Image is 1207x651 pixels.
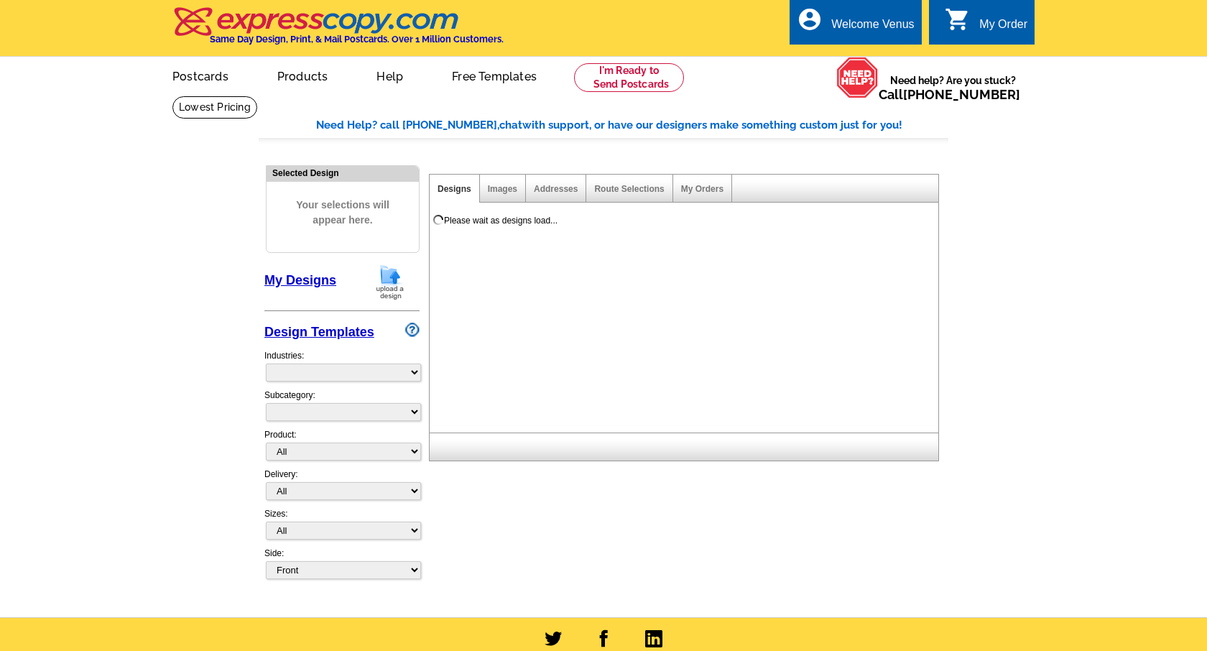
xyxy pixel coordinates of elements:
[429,58,560,92] a: Free Templates
[879,87,1020,102] span: Call
[879,73,1027,102] span: Need help? Are you stuck?
[149,58,251,92] a: Postcards
[945,16,1027,34] a: shopping_cart My Order
[264,507,420,547] div: Sizes:
[534,184,578,194] a: Addresses
[444,214,558,227] div: Please wait as designs load...
[264,389,420,428] div: Subcategory:
[264,428,420,468] div: Product:
[210,34,504,45] h4: Same Day Design, Print, & Mail Postcards. Over 1 Million Customers.
[681,184,723,194] a: My Orders
[316,117,948,134] div: Need Help? call [PHONE_NUMBER], with support, or have our designers make something custom just fo...
[371,264,409,300] img: upload-design
[264,468,420,507] div: Delivery:
[264,342,420,389] div: Industries:
[594,184,664,194] a: Route Selections
[264,547,420,581] div: Side:
[264,325,374,339] a: Design Templates
[499,119,522,131] span: chat
[433,214,444,226] img: loading...
[254,58,351,92] a: Products
[488,184,517,194] a: Images
[277,183,408,242] span: Your selections will appear here.
[438,184,471,194] a: Designs
[979,18,1027,38] div: My Order
[797,6,823,32] i: account_circle
[405,323,420,337] img: design-wizard-help-icon.png
[267,166,419,180] div: Selected Design
[264,273,336,287] a: My Designs
[903,87,1020,102] a: [PHONE_NUMBER]
[945,6,971,32] i: shopping_cart
[831,18,914,38] div: Welcome Venus
[172,17,504,45] a: Same Day Design, Print, & Mail Postcards. Over 1 Million Customers.
[353,58,426,92] a: Help
[836,57,879,98] img: help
